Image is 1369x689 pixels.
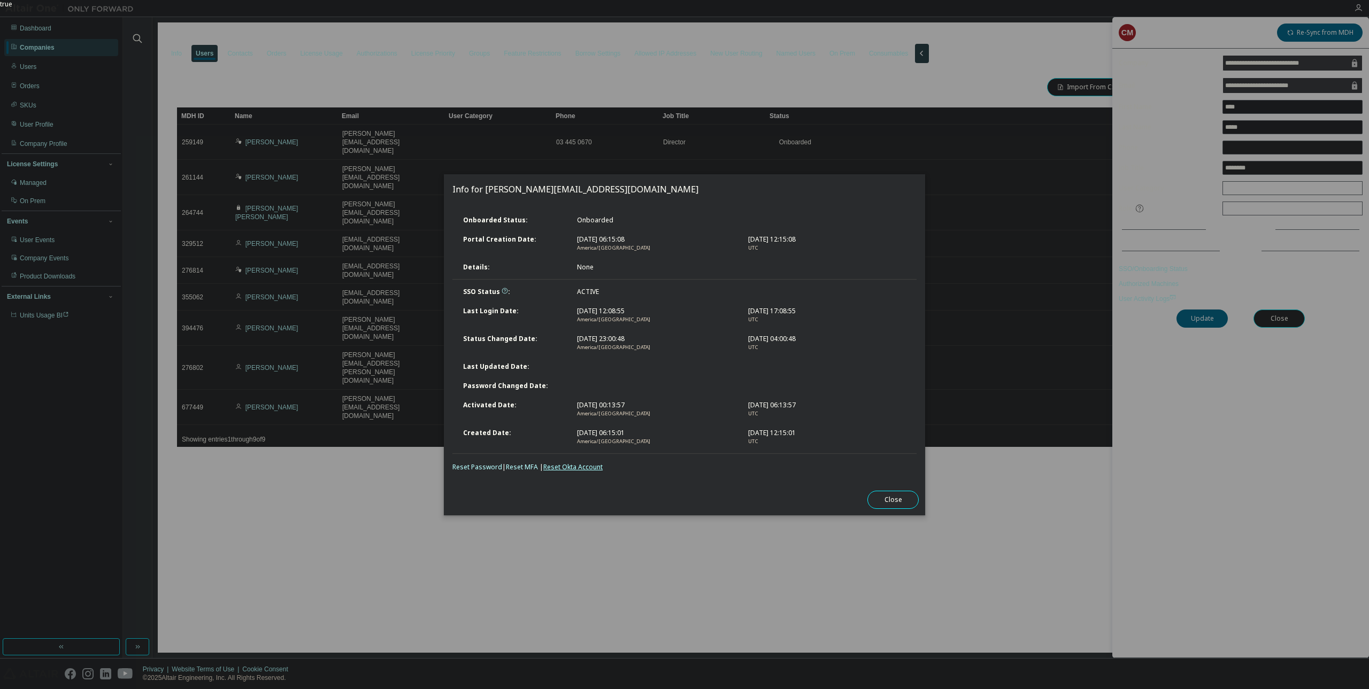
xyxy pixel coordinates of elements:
div: [DATE] 12:15:01 [742,429,913,446]
a: Reset Password [452,462,502,471]
div: UTC [748,244,906,252]
div: America/[GEOGRAPHIC_DATA] [577,244,735,252]
div: Activated Date : [457,401,571,418]
div: UTC [748,437,906,446]
a: Reset Okta Account [543,462,603,471]
div: Status Changed Date : [457,335,571,352]
div: America/[GEOGRAPHIC_DATA] [577,409,735,418]
div: UTC [748,343,906,352]
div: [DATE] 00:13:57 [571,401,742,418]
div: SSO Status : [457,288,571,296]
div: UTC [748,409,906,418]
div: Portal Creation Date : [457,235,571,252]
div: Created Date : [457,429,571,446]
div: [DATE] 04:00:48 [742,335,913,352]
div: America/[GEOGRAPHIC_DATA] [577,343,735,352]
div: Password Changed Date : [457,382,571,390]
div: Details : [457,263,571,272]
div: ACTIVE [571,288,742,296]
h2: Info for [PERSON_NAME][EMAIL_ADDRESS][DOMAIN_NAME] [444,174,925,204]
div: None [571,263,742,272]
div: Onboarded [571,216,742,224]
div: America/[GEOGRAPHIC_DATA] [577,315,735,324]
div: Onboarded Status : [457,216,571,224]
div: [DATE] 06:15:01 [571,429,742,446]
button: Close [867,491,919,509]
div: UTC [748,315,906,324]
div: [DATE] 12:08:55 [571,307,742,324]
div: [DATE] 12:15:08 [742,235,913,252]
div: [DATE] 17:08:55 [742,307,913,324]
a: Reset MFA [506,462,538,471]
div: | | [452,463,917,471]
div: [DATE] 23:00:48 [571,335,742,352]
div: [DATE] 06:15:08 [571,235,742,252]
div: America/[GEOGRAPHIC_DATA] [577,437,735,446]
div: Last Updated Date : [457,362,571,371]
div: Last Login Date : [457,307,571,324]
div: [DATE] 06:13:57 [742,401,913,418]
